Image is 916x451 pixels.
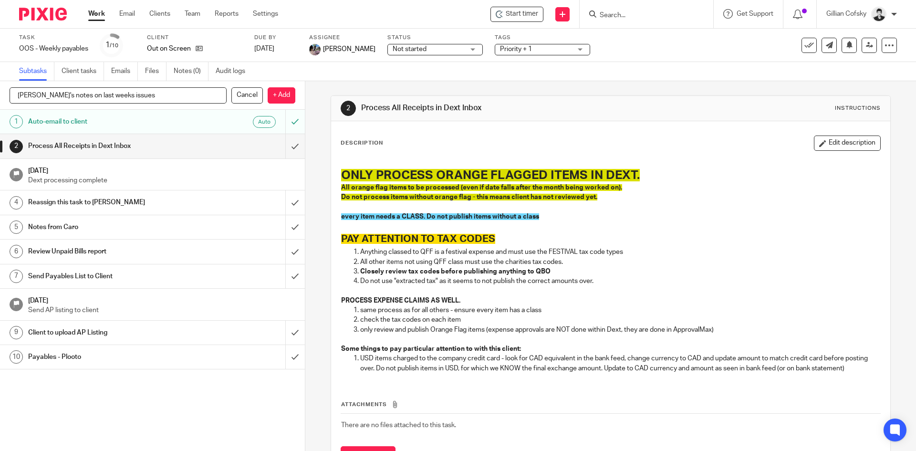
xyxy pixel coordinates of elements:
[19,34,88,42] label: Task
[19,8,67,21] img: Pixie
[254,34,297,42] label: Due by
[28,244,193,259] h1: Review Unpaid Bills report
[28,164,295,176] h1: [DATE]
[28,176,295,185] p: Dext processing complete
[10,350,23,364] div: 10
[10,196,23,210] div: 4
[360,325,880,335] p: only review and publish Orange Flag items (expense approvals are NOT done within Dext, they are d...
[28,195,193,210] h1: Reassign this task to [PERSON_NAME]
[360,276,880,286] p: Do not use "extracted tax" as it seems to not publish the correct amounts over.
[147,44,191,53] p: Out on Screen
[309,44,321,55] img: Screen%20Shot%202020-06-25%20at%209.49.30%20AM.png
[341,139,383,147] p: Description
[360,305,880,315] p: same process as for all others - ensure every item has a class
[149,9,170,19] a: Clients
[19,62,54,81] a: Subtasks
[341,213,539,220] span: every item needs a CLASS. Do not publish items without a class
[253,9,278,19] a: Settings
[309,34,375,42] label: Assignee
[28,325,193,340] h1: Client to upload AP Listing
[500,46,532,52] span: Priority + 1
[737,10,773,17] span: Get Support
[28,115,193,129] h1: Auto-email to client
[341,234,495,244] span: PAY ATTENTION TO TAX CODES
[185,9,200,19] a: Team
[599,11,685,20] input: Search
[323,44,375,54] span: [PERSON_NAME]
[361,103,631,113] h1: Process All Receipts in Dext Inbox
[111,62,138,81] a: Emails
[495,34,590,42] label: Tags
[10,245,23,258] div: 6
[10,115,23,128] div: 1
[147,34,242,42] label: Client
[105,40,118,51] div: 1
[28,139,193,153] h1: Process All Receipts in Dext Inbox
[826,9,866,19] p: Gillian Cofsky
[62,62,104,81] a: Client tasks
[10,326,23,339] div: 9
[360,354,880,373] p: USD items charged to the company credit card - look for CAD equivalent in the bank feed, change c...
[814,136,881,151] button: Edit description
[231,87,263,104] p: Cancel
[28,350,193,364] h1: Payables - Plooto
[341,184,622,191] span: All orange flag items to be processed (even if date falls after the month being worked on).
[341,169,640,181] span: ONLY PROCESS ORANGE FLAGGED ITEMS IN DEXT.
[19,44,88,53] div: OOS - Weekly payables
[215,9,239,19] a: Reports
[216,62,252,81] a: Audit logs
[490,7,543,22] div: Out on Screen - OOS - Weekly payables
[341,422,456,429] span: There are no files attached to this task.
[360,247,880,257] p: Anything classed to QFF is a festival expense and must use the FESTIVAL tax code types
[88,9,105,19] a: Work
[341,194,597,200] span: Do not process items without orange flag - this means client has not reviewed yet.
[341,402,387,407] span: Attachments
[10,270,23,283] div: 7
[28,269,193,283] h1: Send Payables List to Client
[254,45,274,52] span: [DATE]
[360,315,880,325] p: check the tax codes on each item
[387,34,483,42] label: Status
[10,140,23,153] div: 2
[28,305,295,315] p: Send AP listing to client
[360,257,880,267] p: All other items not using QFF class must use the charities tax codes.
[268,87,295,104] p: + Add
[835,105,881,112] div: Instructions
[253,116,276,128] div: Auto
[174,62,208,81] a: Notes (0)
[871,7,886,22] img: squarehead.jpg
[110,43,118,48] small: /10
[393,46,427,52] span: Not started
[119,9,135,19] a: Email
[360,268,551,275] strong: Closely review tax codes before publishing anything to QBO
[506,9,538,19] span: Start timer
[28,294,295,305] h1: [DATE]
[28,220,193,234] h1: Notes from Caro
[341,101,356,116] div: 2
[341,346,521,352] strong: Some things to pay particular attention to with this client:
[145,62,167,81] a: Files
[10,220,23,234] div: 5
[10,87,227,104] input: Subtask name...
[341,297,460,304] strong: PROCESS EXPENSE CLAIMS AS WELL.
